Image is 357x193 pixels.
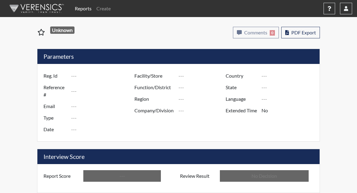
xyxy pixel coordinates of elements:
input: --- [262,93,318,105]
label: Email [39,100,71,112]
label: Review Result [175,170,220,182]
input: --- [262,82,318,93]
input: --- [71,100,136,112]
label: Company/Division [130,105,178,116]
input: --- [178,93,227,105]
h5: Parameters [37,49,320,64]
label: Date [39,124,71,135]
input: --- [178,70,227,82]
span: PDF Export [291,30,316,35]
input: --- [71,82,136,100]
a: Reports [72,2,94,15]
label: Function/District [130,82,178,93]
span: Unknown [50,26,75,34]
input: --- [71,124,136,135]
input: --- [178,82,227,93]
label: Reference # [39,82,71,100]
input: No Decision [220,170,309,182]
input: --- [83,170,161,182]
button: PDF Export [281,27,320,38]
label: Region [130,93,178,105]
span: 0 [270,30,275,36]
a: Create [94,2,113,15]
label: State [221,82,262,93]
label: Country [221,70,262,82]
input: --- [262,105,318,116]
input: --- [71,112,136,124]
h5: Interview Score [37,149,320,164]
input: --- [178,105,227,116]
label: Report Score [39,170,83,182]
span: Comments [244,30,267,35]
label: Type [39,112,71,124]
input: --- [71,70,136,82]
label: Extended Time [221,105,262,116]
label: Language [221,93,262,105]
label: Facility/Store [130,70,178,82]
button: Comments0 [233,27,279,38]
input: --- [262,70,318,82]
label: Reg. Id [39,70,71,82]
